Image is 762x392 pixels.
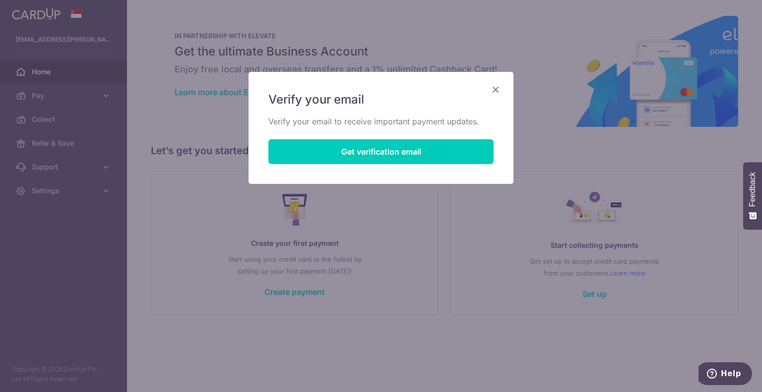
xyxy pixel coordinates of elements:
p: Verify your email to receive important payment updates. [268,115,494,127]
button: Feedback - Show survey [743,162,762,229]
button: Close [490,84,502,96]
iframe: Opens a widget where you can find more information [698,362,752,387]
button: Get verification email [268,139,494,164]
span: Verify your email [268,92,364,108]
span: Feedback [748,172,757,207]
